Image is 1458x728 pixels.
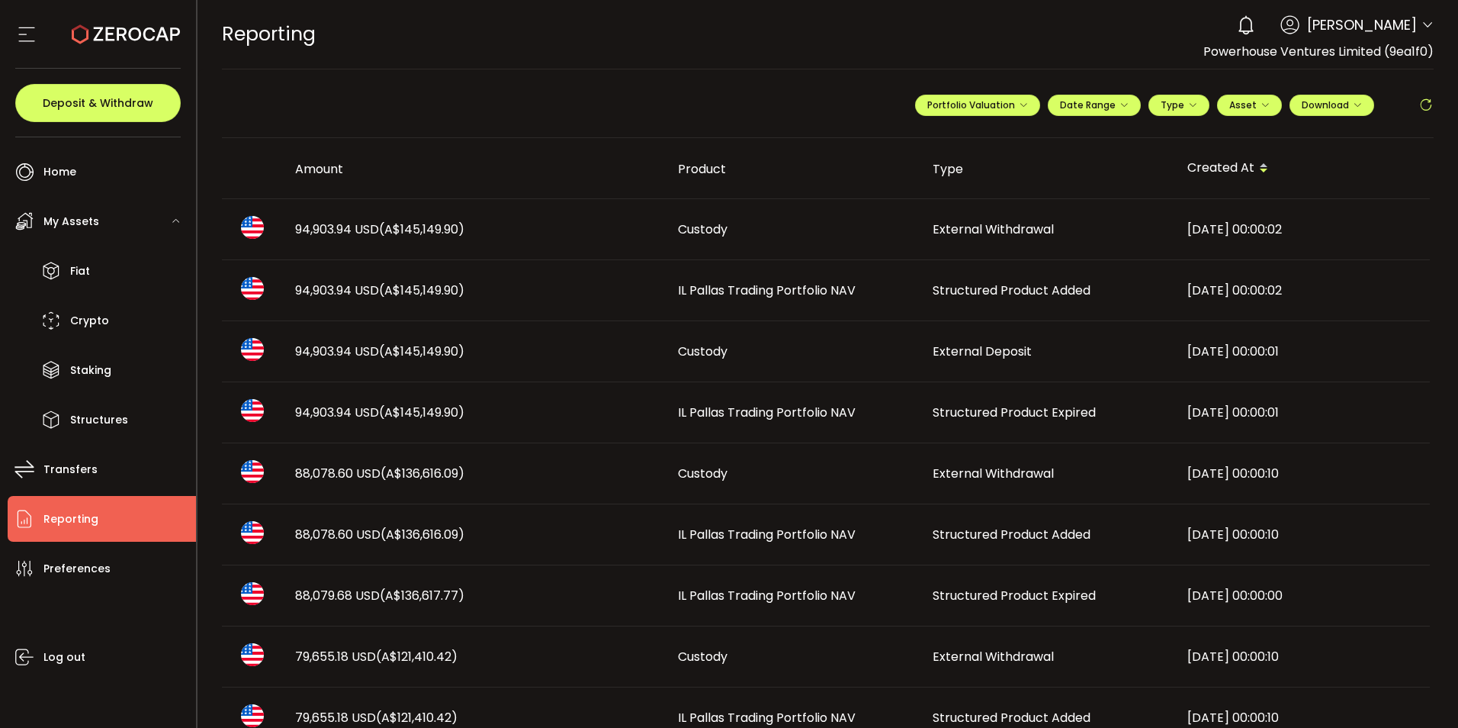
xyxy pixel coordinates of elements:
[15,84,181,122] button: Deposit & Withdraw
[666,160,920,178] div: Product
[1048,95,1141,116] button: Date Range
[241,216,264,239] img: usd_portfolio.svg
[933,465,1054,482] span: External Withdrawal
[241,704,264,727] img: usd_portfolio.svg
[1161,98,1197,111] span: Type
[43,646,85,668] span: Log out
[379,282,464,299] span: (A$145,149.90)
[933,526,1090,543] span: Structured Product Added
[241,521,264,544] img: usd_portfolio.svg
[933,282,1090,299] span: Structured Product Added
[1307,14,1417,35] span: [PERSON_NAME]
[920,160,1175,178] div: Type
[933,709,1090,726] span: Structured Product Added
[381,465,464,482] span: (A$136,616.09)
[1229,98,1257,111] span: Asset
[933,221,1054,238] span: External Withdrawal
[1217,95,1282,116] button: Asset
[241,643,264,666] img: usd_portfolio.svg
[43,161,76,183] span: Home
[1175,404,1430,421] div: [DATE] 00:00:01
[376,709,458,726] span: (A$121,410.42)
[933,343,1032,360] span: External Deposit
[295,221,464,238] span: 94,903.94 USD
[222,21,316,47] span: Reporting
[1175,343,1430,360] div: [DATE] 00:00:01
[678,343,727,360] span: Custody
[70,359,111,382] span: Staking
[43,558,111,580] span: Preferences
[380,587,464,604] span: (A$136,617.77)
[295,526,464,543] span: 88,078.60 USD
[295,648,458,665] span: 79,655.18 USD
[295,282,464,299] span: 94,903.94 USD
[70,260,90,282] span: Fiat
[1203,43,1434,60] span: Powerhouse Ventures Limited (9ea1f0)
[1289,95,1374,116] button: Download
[1175,526,1430,543] div: [DATE] 00:00:10
[295,343,464,360] span: 94,903.94 USD
[1382,655,1458,728] iframe: Chat Widget
[933,404,1096,421] span: Structured Product Expired
[1175,587,1430,604] div: [DATE] 00:00:00
[1302,98,1362,111] span: Download
[1175,648,1430,665] div: [DATE] 00:00:10
[933,587,1096,604] span: Structured Product Expired
[915,95,1040,116] button: Portfolio Valuation
[379,404,464,421] span: (A$145,149.90)
[241,582,264,605] img: usd_portfolio.svg
[381,526,464,543] span: (A$136,616.09)
[295,709,458,726] span: 79,655.18 USD
[43,211,99,233] span: My Assets
[379,221,464,238] span: (A$145,149.90)
[678,465,727,482] span: Custody
[678,526,856,543] span: IL Pallas Trading Portfolio NAV
[295,404,464,421] span: 94,903.94 USD
[241,460,264,483] img: usd_portfolio.svg
[1175,709,1430,726] div: [DATE] 00:00:10
[43,98,153,108] span: Deposit & Withdraw
[678,587,856,604] span: IL Pallas Trading Portfolio NAV
[1148,95,1209,116] button: Type
[70,409,128,431] span: Structures
[241,277,264,300] img: usd_portfolio.svg
[678,404,856,421] span: IL Pallas Trading Portfolio NAV
[933,648,1054,665] span: External Withdrawal
[1175,282,1430,299] div: [DATE] 00:00:02
[1060,98,1129,111] span: Date Range
[1175,156,1430,182] div: Created At
[1175,221,1430,238] div: [DATE] 00:00:02
[283,160,666,178] div: Amount
[295,587,464,604] span: 88,079.68 USD
[241,399,264,422] img: usd_portfolio.svg
[678,282,856,299] span: IL Pallas Trading Portfolio NAV
[70,310,109,332] span: Crypto
[376,648,458,665] span: (A$121,410.42)
[678,648,727,665] span: Custody
[295,465,464,482] span: 88,078.60 USD
[379,343,464,360] span: (A$145,149.90)
[1175,465,1430,482] div: [DATE] 00:00:10
[241,338,264,361] img: usd_portfolio.svg
[927,98,1028,111] span: Portfolio Valuation
[678,709,856,726] span: IL Pallas Trading Portfolio NAV
[43,508,98,530] span: Reporting
[43,459,98,481] span: Transfers
[678,221,727,238] span: Custody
